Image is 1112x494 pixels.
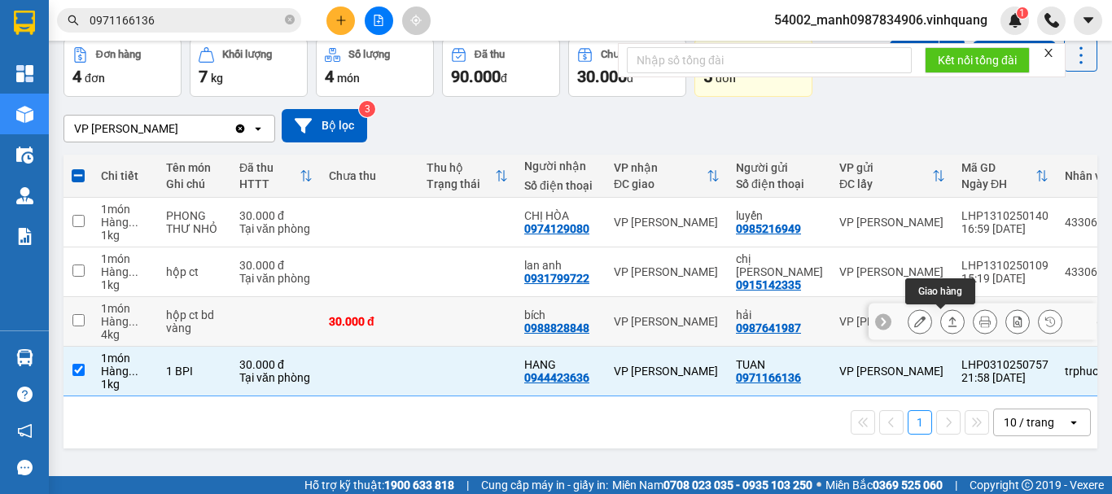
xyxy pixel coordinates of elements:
[348,49,390,60] div: Số lượng
[961,358,1049,371] div: LHP0310250757
[402,7,431,35] button: aim
[614,265,720,278] div: VP [PERSON_NAME]
[524,371,589,384] div: 0944423636
[524,222,589,235] div: 0974129080
[373,15,384,26] span: file-add
[524,272,589,285] div: 0931799722
[239,177,300,190] div: HTTT
[663,479,812,492] strong: 0708 023 035 - 0935 103 250
[961,371,1049,384] div: 21:58 [DATE]
[736,222,801,235] div: 0985216949
[427,161,495,174] div: Thu hộ
[839,216,945,229] div: VP [PERSON_NAME]
[736,321,801,334] div: 0987641987
[365,7,393,35] button: file-add
[16,65,33,82] img: dashboard-icon
[839,177,932,190] div: ĐC lấy
[129,315,138,328] span: ...
[239,222,313,235] div: Tại văn phòng
[703,67,712,86] span: 5
[101,302,150,315] div: 1 món
[716,72,736,85] span: đơn
[839,265,945,278] div: VP [PERSON_NAME]
[873,479,943,492] strong: 0369 525 060
[614,161,707,174] div: VP nhận
[282,109,367,142] button: Bộ lọc
[839,161,932,174] div: VP gửi
[329,315,410,328] div: 30.000 đ
[524,358,598,371] div: HANG
[359,101,375,117] sup: 3
[961,161,1035,174] div: Mã GD
[231,155,321,198] th: Toggle SortBy
[304,476,454,494] span: Hỗ trợ kỹ thuật:
[166,365,223,378] div: 1 BPI
[451,67,501,86] span: 90.000
[736,358,823,371] div: TUAN
[925,47,1030,73] button: Kết nối tổng đài
[938,51,1017,69] span: Kết nối tổng đài
[614,365,720,378] div: VP [PERSON_NAME]
[72,67,81,86] span: 4
[1019,7,1025,19] span: 1
[524,209,598,222] div: CHỊ HÒA
[180,120,182,137] input: Selected VP Linh Đàm.
[101,278,150,291] div: 1 kg
[211,72,223,85] span: kg
[101,265,150,278] div: Hàng thông thường
[17,387,33,402] span: question-circle
[908,410,932,435] button: 1
[736,371,801,384] div: 0971166136
[466,476,469,494] span: |
[627,72,633,85] span: đ
[16,146,33,164] img: warehouse-icon
[940,309,965,334] div: Giao hàng
[1022,479,1033,491] span: copyright
[524,160,598,173] div: Người nhận
[63,38,182,97] button: Đơn hàng4đơn
[129,265,138,278] span: ...
[831,155,953,198] th: Toggle SortBy
[90,11,282,29] input: Tìm tên, số ĐT hoặc mã đơn
[239,161,300,174] div: Đã thu
[101,203,150,216] div: 1 món
[614,177,707,190] div: ĐC giao
[101,352,150,365] div: 1 món
[427,177,495,190] div: Trạng thái
[166,308,223,334] div: hộp ct bd vàng
[816,482,821,488] span: ⚪️
[17,460,33,475] span: message
[101,169,150,182] div: Chi tiết
[222,49,272,60] div: Khối lượng
[568,38,686,97] button: Chưa thu30.000đ
[101,365,150,378] div: Hàng thông thường
[908,309,932,334] div: Sửa đơn hàng
[166,209,223,235] div: PHONG THƯ NHỎ
[74,120,178,137] div: VP [PERSON_NAME]
[14,11,35,35] img: logo-vxr
[410,15,422,26] span: aim
[285,15,295,24] span: close-circle
[239,272,313,285] div: Tại văn phòng
[614,216,720,229] div: VP [PERSON_NAME]
[961,209,1049,222] div: LHP1310250140
[577,67,627,86] span: 30.000
[16,187,33,204] img: warehouse-icon
[129,216,138,229] span: ...
[736,161,823,174] div: Người gửi
[68,15,79,26] span: search
[1081,13,1096,28] span: caret-down
[326,7,355,35] button: plus
[961,222,1049,235] div: 16:59 [DATE]
[524,179,598,192] div: Số điện thoại
[761,10,1000,30] span: 54002_manh0987834906.vinhquang
[101,378,150,391] div: 1 kg
[1004,414,1054,431] div: 10 / trang
[17,423,33,439] span: notification
[839,365,945,378] div: VP [PERSON_NAME]
[166,161,223,174] div: Tên món
[825,476,943,494] span: Miền Bắc
[501,72,507,85] span: đ
[329,169,410,182] div: Chưa thu
[524,321,589,334] div: 0988828848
